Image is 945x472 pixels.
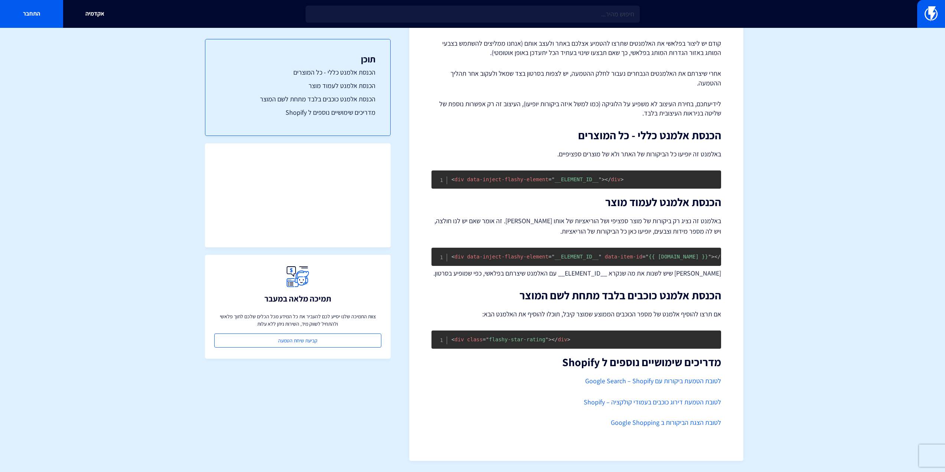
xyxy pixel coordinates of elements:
a: לטובת הצגת הביקורות ב Google Shopping [611,418,721,427]
a: מדריכים שימושיים נוספים ל Shopify [220,108,375,117]
span: > [548,336,551,342]
span: > [711,254,714,260]
a: לטובת הטמעת דירוג כוכבים בעמודי קולקציה – Shopify [584,398,721,406]
span: __ELEMENT_ID__ [548,254,602,260]
p: צוות התמיכה שלנו יסייע לכם להעביר את כל המידע מכל הכלים שלכם לתוך פלאשי ולהתחיל לשווק מיד, השירות... [214,313,381,328]
a: לטובת הטמעת ביקורות עם Google Search – Shopify [585,377,721,385]
span: > [620,176,623,182]
a: הכנסת אלמנט כללי - כל המוצרים [220,68,375,77]
span: div [452,336,464,342]
span: </ [714,254,721,260]
span: > [602,176,605,182]
span: div [605,176,620,182]
span: > [567,336,570,342]
p: אם תרצו להוסיף אלמנט של מספר הכוכבים הממוצע שמוצר קיבל, תוכלו להוסיף את האלמנט הבא: [431,309,721,319]
span: class [467,336,483,342]
span: div [452,254,464,260]
h2: מדריכים שימושיים נוספים ל Shopify [431,356,721,368]
a: הכנסת אלמנט כוכבים בלבד מתחת לשם המוצר [220,94,375,104]
span: data-inject-flashy-element [467,176,548,182]
span: flashy-star-rating [483,336,548,342]
span: </ [605,176,611,182]
a: קביעת שיחת הטמעה [214,333,381,348]
h2: הכנסת אלמנט כללי - כל המוצרים [431,129,721,141]
span: div [714,254,730,260]
h3: תמיכה מלאה במעבר [264,294,331,303]
span: " [599,176,602,182]
h3: תוכן [220,54,375,64]
span: div [452,176,464,182]
span: = [548,254,551,260]
span: " [551,176,554,182]
span: < [452,254,454,260]
p: קודם יש ליצור בפלאשי את האלמנטים שתרצו להטמיע אצלכם באתר ולעצב אותם (אנחנו ממליצים להשתמש בצבעי ה... [431,39,721,58]
p: אחרי שיצרתם את האלמנטים הנבחרים נעבור לחלק ההטמעה, יש לצפות בסרטון בצד שמאל ולעקוב אחר תהליך ההטמעה. [431,69,721,88]
span: {{ [DOMAIN_NAME] }} [642,254,711,260]
h2: הכנסת אלמנט לעמוד מוצר [431,196,721,208]
span: " [599,254,602,260]
p: באלמנט זה יופיעו כל הביקורות של האתר ולא של מוצרים ספציפיים. [431,149,721,159]
span: " [545,336,548,342]
span: " [708,254,711,260]
span: </ [551,336,558,342]
p: לידיעתכם, בחירת העיצוב לא משפיע על הלוגיקה (כמו למשל איזה ביקורות יופיעו), העיצוב זה רק אפשרות נו... [431,99,721,118]
a: הכנסת אלמנט לעמוד מוצר [220,81,375,91]
input: חיפוש מהיר... [306,6,640,23]
span: div [551,336,567,342]
p: באלמנט זה נציג רק ביקורות של מוצר ספציפי ושל הוריאציות של אותו [PERSON_NAME]. זה אומר שאם יש לנו ... [431,216,721,237]
span: data-inject-flashy-element [467,254,548,260]
span: = [642,254,645,260]
span: " [645,254,648,260]
span: data-item-id [605,254,642,260]
h2: הכנסת אלמנט כוכבים בלבד מתחת לשם המוצר [431,289,721,302]
span: = [548,176,551,182]
span: = [483,336,486,342]
span: " [551,254,554,260]
span: " [486,336,489,342]
p: [PERSON_NAME] שיש לשנות את מה שנקרא __ELEMENT_ID__ עם האלמנט שיצרתם בפלאשי, כפי שמופיע בסרטון. [431,268,721,278]
span: __ELEMENT_ID__ [548,176,602,182]
span: < [452,336,454,342]
span: < [452,176,454,182]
